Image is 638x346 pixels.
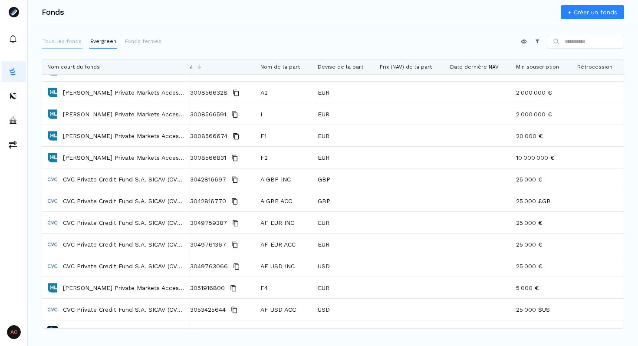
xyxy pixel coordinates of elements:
[260,64,300,70] span: Nom de la part
[47,196,58,206] img: CVC Private Credit Fund S.A. SICAV (CVC-CRED)
[572,320,624,342] div: 1,00 %
[255,255,312,277] div: AF USD INC
[312,168,375,190] div: GBP
[228,283,239,293] button: Copy
[318,64,363,70] span: Devise de la part
[312,212,375,233] div: EUR
[47,131,58,141] img: Hamilton Lane Private Markets Access ELTIF
[182,277,225,299] span: LU3051916800
[511,168,572,190] div: 25 000 €
[255,277,312,298] div: F4
[89,35,117,49] button: Evergreen
[230,240,240,250] button: Copy
[42,35,82,49] button: Tous les fonds
[516,64,559,70] span: Min souscription
[380,64,432,70] span: Prix (NAV) de la part
[255,125,312,146] div: F1
[511,320,572,342] div: 10 000 $US
[124,35,162,49] button: Fonds fermés
[63,132,185,140] a: [PERSON_NAME] Private Markets Access ELTIF
[47,261,58,271] img: CVC Private Credit Fund S.A. SICAV (CVC-CRED)
[90,37,116,45] p: Evergreen
[47,152,58,163] img: Hamilton Lane Private Markets Access ELTIF
[43,37,82,45] p: Tous les fonds
[312,82,375,103] div: EUR
[312,147,375,168] div: EUR
[182,82,227,103] span: LU3008566328
[63,197,185,205] a: CVC Private Credit Fund S.A. SICAV (CVC-CRED)
[47,304,58,315] img: CVC Private Credit Fund S.A. SICAV (CVC-CRED)
[9,67,17,76] img: funds
[9,140,17,149] img: commissions
[182,104,226,125] span: LU3008566591
[312,190,375,211] div: GBP
[182,169,226,190] span: LU3042816697
[63,153,185,162] p: [PERSON_NAME] Private Markets Access ELTIF
[182,147,226,168] span: LU3008566831
[255,82,312,103] div: A2
[63,240,185,249] a: CVC Private Credit Fund S.A. SICAV (CVC-CRED)
[47,109,58,119] img: Hamilton Lane Private Markets Access ELTIF
[63,218,185,227] a: CVC Private Credit Fund S.A. SICAV (CVC-CRED)
[255,234,312,255] div: AF EUR ACC
[561,5,624,19] a: + Créer un fonds
[511,299,572,320] div: 25 000 $US
[255,212,312,233] div: AF EUR INC
[230,109,240,120] button: Copy
[511,234,572,255] div: 25 000 €
[63,283,185,292] a: [PERSON_NAME] Private Markets Access ELTIF
[182,212,227,234] span: LU3049759387
[511,82,572,103] div: 2 000 000 €
[312,255,375,277] div: USD
[312,125,375,146] div: EUR
[182,256,228,277] span: LU3049763066
[511,190,572,211] div: 25 000 £GB
[125,37,161,45] p: Fonds fermés
[231,88,241,98] button: Copy
[9,116,17,125] img: asset-managers
[511,212,572,233] div: 25 000 €
[2,110,26,131] a: asset-managers
[182,234,226,255] span: LU3049761367
[63,110,185,119] a: [PERSON_NAME] Private Markets Access ELTIF
[229,305,240,315] button: Copy
[255,147,312,168] div: F2
[312,320,375,342] div: EUR
[255,299,312,320] div: AF USD ACC
[47,64,100,70] span: Nom court du fonds
[255,190,312,211] div: A GBP ACC
[63,175,185,184] a: CVC Private Credit Fund S.A. SICAV (CVC-CRED)
[312,277,375,298] div: EUR
[511,103,572,125] div: 2 000 000 €
[7,325,21,339] span: AO
[511,255,572,277] div: 25 000 €
[230,218,241,228] button: Copy
[255,320,312,342] div: A
[255,168,312,190] div: A GBP INC
[182,191,226,212] span: LU3042816770
[231,131,241,142] button: Copy
[230,153,240,163] button: Copy
[511,147,572,168] div: 10 000 000 €
[63,88,185,97] a: [PERSON_NAME] Private Markets Access ELTIF
[63,262,185,270] a: CVC Private Credit Fund S.A. SICAV (CVC-CRED)
[312,103,375,125] div: EUR
[255,103,312,125] div: I
[63,305,185,314] p: CVC Private Credit Fund S.A. SICAV (CVC-CRED)
[312,234,375,255] div: EUR
[312,299,375,320] div: USD
[42,8,64,16] h3: Fonds
[2,86,26,106] button: distributors
[2,61,26,82] button: funds
[511,125,572,146] div: 20 000 €
[2,134,26,155] button: commissions
[231,261,242,272] button: Copy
